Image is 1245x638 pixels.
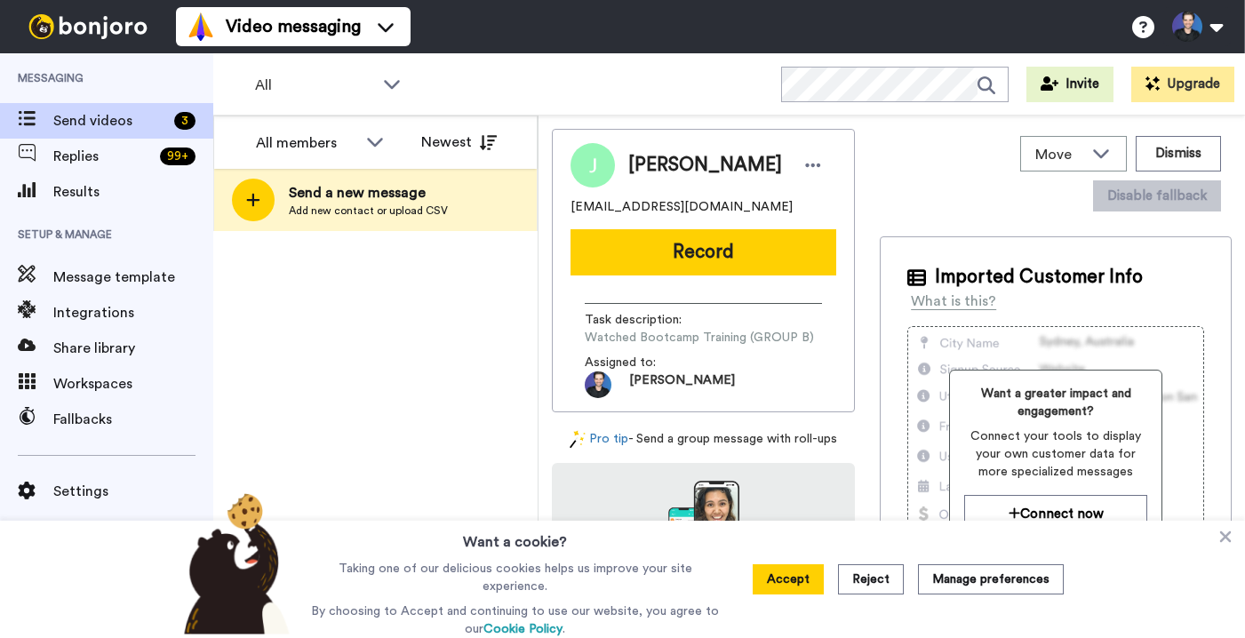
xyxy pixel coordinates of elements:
[21,14,155,39] img: bj-logo-header-white.svg
[838,564,904,594] button: Reject
[53,338,213,359] span: Share library
[570,430,628,449] a: Pro tip
[1035,144,1083,165] span: Move
[289,203,448,218] span: Add new contact or upload CSV
[53,373,213,395] span: Workspaces
[255,75,374,96] span: All
[168,492,299,634] img: bear-with-cookie.png
[53,409,213,430] span: Fallbacks
[571,143,615,187] img: Image of Joshua
[463,521,567,553] h3: Want a cookie?
[483,623,563,635] a: Cookie Policy
[585,329,814,347] span: Watched Bootcamp Training (GROUP B)
[668,481,739,577] img: download
[585,311,709,329] span: Task description :
[585,354,709,371] span: Assigned to:
[174,112,196,130] div: 3
[1026,67,1113,102] button: Invite
[585,371,611,398] img: 6be86ef7-c569-4fce-93cb-afb5ceb4fafb-1583875477.jpg
[307,560,723,595] p: Taking one of our delicious cookies helps us improve your site experience.
[918,564,1064,594] button: Manage preferences
[964,427,1147,481] span: Connect your tools to display your own customer data for more specialized messages
[53,481,213,502] span: Settings
[53,302,213,323] span: Integrations
[256,132,357,154] div: All members
[1093,180,1221,211] button: Disable fallback
[911,291,996,312] div: What is this?
[964,495,1147,533] button: Connect now
[307,602,723,638] p: By choosing to Accept and continuing to use our website, you agree to our .
[570,430,586,449] img: magic-wand.svg
[753,564,824,594] button: Accept
[628,152,782,179] span: [PERSON_NAME]
[53,110,167,132] span: Send videos
[160,148,196,165] div: 99 +
[571,229,836,275] button: Record
[408,124,510,160] button: Newest
[964,385,1147,420] span: Want a greater impact and engagement?
[1136,136,1221,171] button: Dismiss
[629,371,735,398] span: [PERSON_NAME]
[289,182,448,203] span: Send a new message
[53,181,213,203] span: Results
[187,12,215,41] img: vm-color.svg
[53,267,213,288] span: Message template
[571,198,793,216] span: [EMAIL_ADDRESS][DOMAIN_NAME]
[552,430,855,449] div: - Send a group message with roll-ups
[935,264,1143,291] span: Imported Customer Info
[1131,67,1234,102] button: Upgrade
[53,146,153,167] span: Replies
[226,14,361,39] span: Video messaging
